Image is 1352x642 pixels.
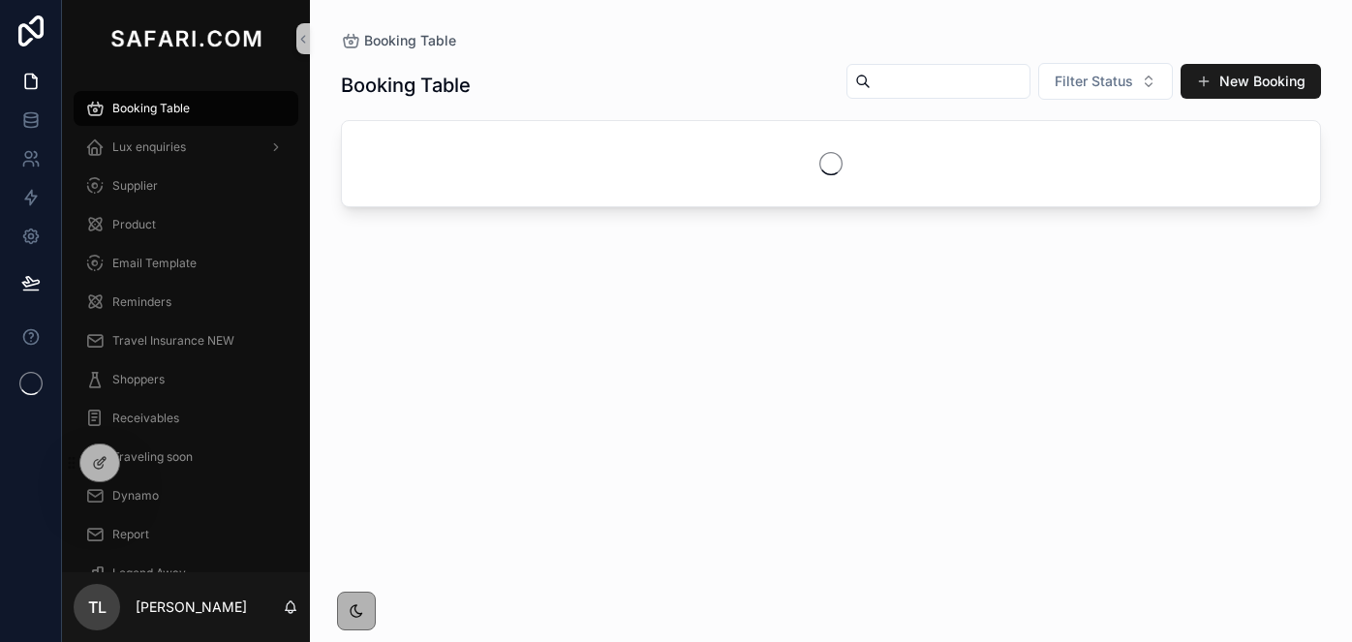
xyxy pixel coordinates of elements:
h1: Booking Table [341,72,471,99]
span: Travel Insurance NEW [112,333,234,349]
button: Select Button [1038,63,1173,100]
span: Report [112,527,149,542]
a: Shoppers [74,362,298,397]
span: Traveling soon [112,449,193,465]
a: Travel Insurance NEW [74,323,298,358]
span: Booking Table [364,31,456,50]
a: Legend Away [74,556,298,591]
a: Email Template [74,246,298,281]
a: Supplier [74,168,298,203]
a: Receivables [74,401,298,436]
a: Dynamo [74,478,298,513]
div: scrollable content [62,77,310,572]
span: Legend Away [112,566,186,581]
span: Booking Table [112,101,190,116]
a: Report [74,517,298,552]
a: Product [74,207,298,242]
span: TL [88,596,107,619]
p: [PERSON_NAME] [136,597,247,617]
span: Reminders [112,294,171,310]
a: Reminders [74,285,298,320]
span: Email Template [112,256,197,271]
span: Dynamo [112,488,159,504]
span: Supplier [112,178,158,194]
button: New Booking [1181,64,1321,99]
a: Lux enquiries [74,130,298,165]
a: Booking Table [74,91,298,126]
span: Product [112,217,156,232]
span: Filter Status [1055,72,1133,91]
span: Receivables [112,411,179,426]
span: Shoppers [112,372,165,387]
a: Traveling soon [74,440,298,474]
img: App logo [107,23,265,54]
span: Lux enquiries [112,139,186,155]
a: Booking Table [341,31,456,50]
